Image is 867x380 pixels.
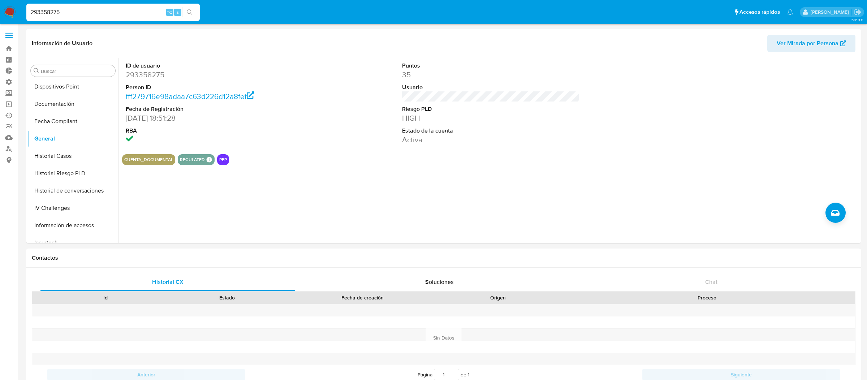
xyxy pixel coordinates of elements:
[182,7,197,17] button: search-icon
[564,294,850,301] div: Proceso
[854,8,862,16] a: Salir
[468,371,470,378] span: 1
[28,78,118,95] button: Dispositivos Point
[152,278,184,286] span: Historial CX
[402,135,579,145] dd: Activa
[50,294,161,301] div: Id
[26,8,200,17] input: Buscar usuario o caso...
[126,91,254,102] a: fff279716e98adaa7c63d226d12a8fef
[126,83,303,91] dt: Person ID
[28,95,118,113] button: Documentación
[402,70,579,80] dd: 35
[41,68,112,74] input: Buscar
[28,234,118,251] button: Insurtech
[126,113,303,123] dd: [DATE] 18:51:28
[32,40,92,47] h1: Información de Usuario
[126,127,303,135] dt: RBA
[28,130,118,147] button: General
[402,62,579,70] dt: Puntos
[126,105,303,113] dt: Fecha de Registración
[402,83,579,91] dt: Usuario
[28,217,118,234] button: Información de accesos
[425,278,454,286] span: Soluciones
[171,294,282,301] div: Estado
[787,9,793,15] a: Notificaciones
[767,35,855,52] button: Ver Mirada por Persona
[32,254,855,262] h1: Contactos
[777,35,838,52] span: Ver Mirada por Persona
[811,9,851,16] p: eric.malcangi@mercadolibre.com
[402,127,579,135] dt: Estado de la cuenta
[167,9,172,16] span: ⌥
[402,113,579,123] dd: HIGH
[28,199,118,217] button: IV Challenges
[293,294,432,301] div: Fecha de creación
[28,147,118,165] button: Historial Casos
[28,165,118,182] button: Historial Riesgo PLD
[739,8,780,16] span: Accesos rápidos
[28,113,118,130] button: Fecha Compliant
[34,68,39,74] button: Buscar
[126,70,303,80] dd: 293358275
[28,182,118,199] button: Historial de conversaciones
[126,62,303,70] dt: ID de usuario
[705,278,717,286] span: Chat
[177,9,179,16] span: s
[402,105,579,113] dt: Riesgo PLD
[442,294,553,301] div: Origen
